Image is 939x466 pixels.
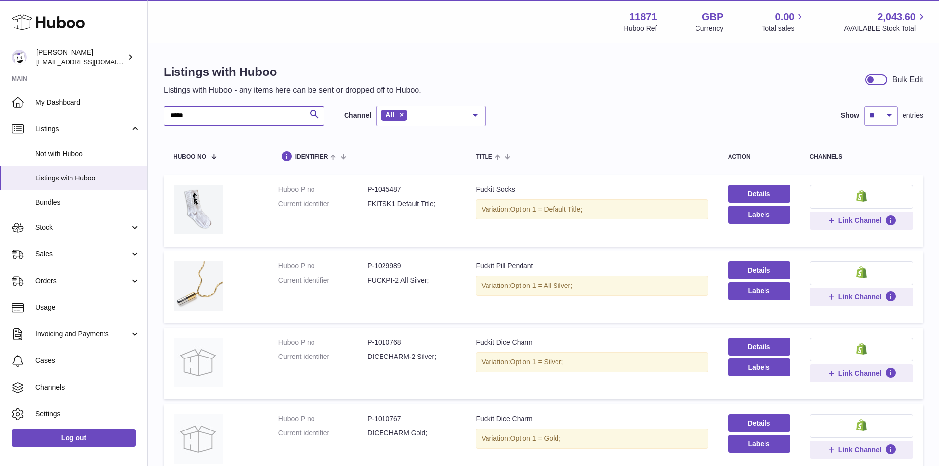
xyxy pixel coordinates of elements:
[476,352,708,372] div: Variation:
[385,111,394,119] span: All
[278,338,367,347] dt: Huboo P no
[367,352,456,361] dd: DICECHARM-2 Silver;
[367,414,456,424] dd: P-1010767
[278,276,367,285] dt: Current identifier
[728,206,790,223] button: Labels
[278,185,367,194] dt: Huboo P no
[728,414,790,432] a: Details
[810,288,913,306] button: Link Channel
[728,358,790,376] button: Labels
[36,48,125,67] div: [PERSON_NAME]
[35,98,140,107] span: My Dashboard
[841,111,859,120] label: Show
[476,154,492,160] span: title
[367,261,456,271] dd: P-1029989
[762,24,805,33] span: Total sales
[838,369,882,378] span: Link Channel
[35,303,140,312] span: Usage
[35,174,140,183] span: Listings with Huboo
[174,261,223,311] img: Fuckit Pill Pendant
[367,429,456,438] dd: DICECHARM Gold;
[35,223,130,232] span: Stock
[775,10,795,24] span: 0.00
[510,434,560,442] span: Option 1 = Gold;
[696,24,724,33] div: Currency
[856,419,867,431] img: shopify-small.png
[476,414,708,424] div: Fuckit Dice Charm
[344,111,371,120] label: Channel
[856,190,867,202] img: shopify-small.png
[810,154,913,160] div: channels
[728,338,790,356] a: Details
[174,185,223,234] img: Fuckit Socks
[892,74,923,85] div: Bulk Edit
[810,212,913,229] button: Link Channel
[629,10,657,24] strong: 11871
[35,149,140,159] span: Not with Huboo
[278,261,367,271] dt: Huboo P no
[762,10,805,33] a: 0.00 Total sales
[35,250,130,259] span: Sales
[367,276,456,285] dd: FUCKPI-2 All Silver;
[35,383,140,392] span: Channels
[295,154,328,160] span: identifier
[810,441,913,459] button: Link Channel
[174,338,223,387] img: Fuckit Dice Charm
[877,10,916,24] span: 2,043.60
[624,24,657,33] div: Huboo Ref
[510,282,572,289] span: Option 1 = All Silver;
[838,216,882,225] span: Link Channel
[367,185,456,194] dd: P-1045487
[367,338,456,347] dd: P-1010768
[278,199,367,209] dt: Current identifier
[367,199,456,209] dd: FKITSK1 Default Title;
[12,429,136,447] a: Log out
[838,292,882,301] span: Link Channel
[35,124,130,134] span: Listings
[12,50,27,65] img: internalAdmin-11871@internal.huboo.com
[844,24,927,33] span: AVAILABLE Stock Total
[810,364,913,382] button: Link Channel
[35,276,130,286] span: Orders
[278,429,367,438] dt: Current identifier
[728,154,790,160] div: action
[903,111,923,120] span: entries
[728,435,790,453] button: Labels
[728,185,790,203] a: Details
[476,429,708,449] div: Variation:
[856,266,867,278] img: shopify-small.png
[35,356,140,365] span: Cases
[476,199,708,219] div: Variation:
[174,154,206,160] span: Huboo no
[164,85,421,96] p: Listings with Huboo - any items here can be sent or dropped off to Huboo.
[476,185,708,194] div: Fuckit Socks
[838,445,882,454] span: Link Channel
[728,282,790,300] button: Labels
[856,343,867,355] img: shopify-small.png
[510,358,563,366] span: Option 1 = Silver;
[164,64,421,80] h1: Listings with Huboo
[36,58,145,66] span: [EMAIL_ADDRESS][DOMAIN_NAME]
[476,276,708,296] div: Variation:
[35,329,130,339] span: Invoicing and Payments
[278,352,367,361] dt: Current identifier
[35,409,140,419] span: Settings
[728,261,790,279] a: Details
[702,10,723,24] strong: GBP
[844,10,927,33] a: 2,043.60 AVAILABLE Stock Total
[278,414,367,424] dt: Huboo P no
[510,205,583,213] span: Option 1 = Default Title;
[476,261,708,271] div: Fuckit Pill Pendant
[35,198,140,207] span: Bundles
[476,338,708,347] div: Fuckit Dice Charm
[174,414,223,464] img: Fuckit Dice Charm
